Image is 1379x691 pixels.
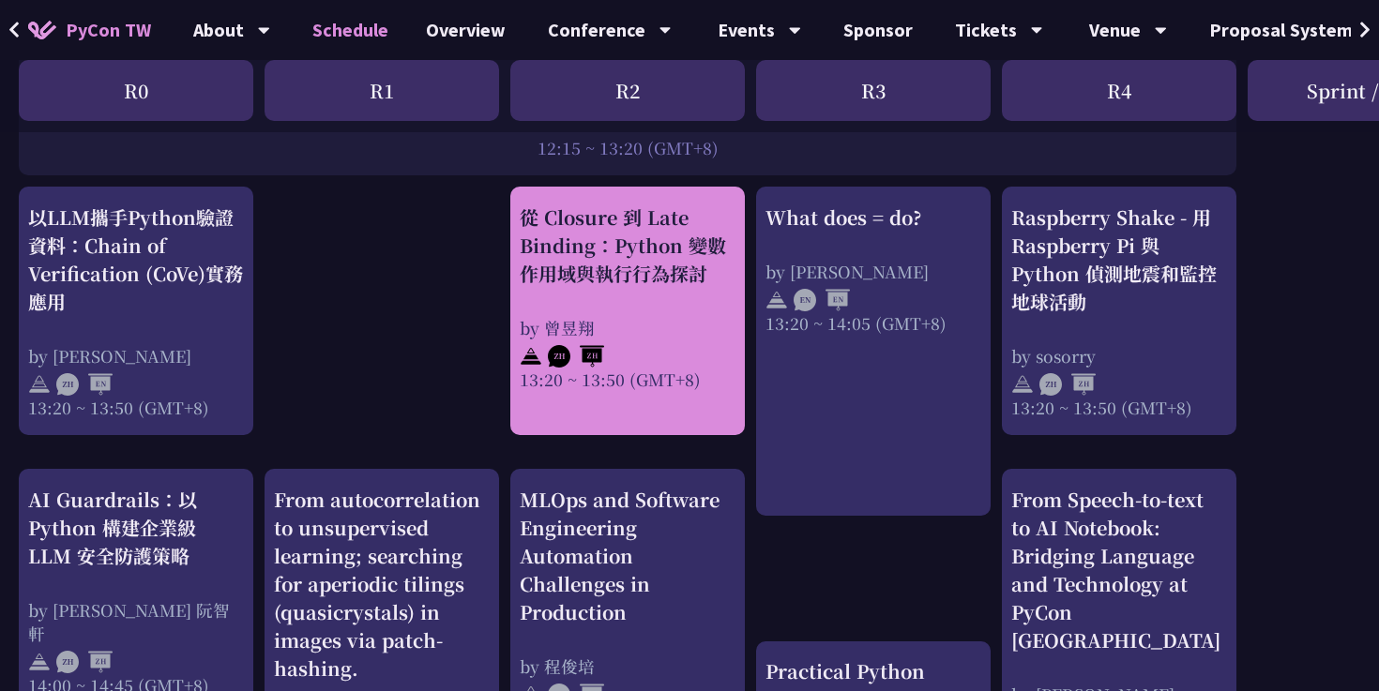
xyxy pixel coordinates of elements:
div: From Speech-to-text to AI Notebook: Bridging Language and Technology at PyCon [GEOGRAPHIC_DATA] [1011,486,1227,654]
img: Home icon of PyCon TW 2025 [28,21,56,39]
div: 以LLM攜手Python驗證資料：Chain of Verification (CoVe)實務應用 [28,203,244,316]
div: R1 [265,60,499,121]
div: R2 [510,60,745,121]
div: 13:20 ~ 14:05 (GMT+8) [765,311,981,335]
div: 13:20 ~ 13:50 (GMT+8) [520,368,735,391]
div: by sosorry [1011,344,1227,368]
div: by 程俊培 [520,654,735,678]
img: svg+xml;base64,PHN2ZyB4bWxucz0iaHR0cDovL3d3dy53My5vcmcvMjAwMC9zdmciIHdpZHRoPSIyNCIgaGVpZ2h0PSIyNC... [28,651,51,673]
img: ENEN.5a408d1.svg [794,289,850,311]
img: ZHEN.371966e.svg [56,373,113,396]
div: R0 [19,60,253,121]
img: svg+xml;base64,PHN2ZyB4bWxucz0iaHR0cDovL3d3dy53My5vcmcvMjAwMC9zdmciIHdpZHRoPSIyNCIgaGVpZ2h0PSIyNC... [765,289,788,311]
img: svg+xml;base64,PHN2ZyB4bWxucz0iaHR0cDovL3d3dy53My5vcmcvMjAwMC9zdmciIHdpZHRoPSIyNCIgaGVpZ2h0PSIyNC... [28,373,51,396]
div: by [PERSON_NAME] 阮智軒 [28,598,244,645]
img: ZHZH.38617ef.svg [548,345,604,368]
div: 12:15 ~ 13:20 (GMT+8) [28,136,1227,159]
div: Raspberry Shake - 用 Raspberry Pi 與 Python 偵測地震和監控地球活動 [1011,203,1227,316]
img: ZHZH.38617ef.svg [1039,373,1096,396]
a: What does = do? by [PERSON_NAME] 13:20 ~ 14:05 (GMT+8) [765,203,981,499]
span: PyCon TW [66,16,151,44]
a: PyCon TW [9,7,170,53]
div: 13:20 ~ 13:50 (GMT+8) [28,396,244,419]
img: svg+xml;base64,PHN2ZyB4bWxucz0iaHR0cDovL3d3dy53My5vcmcvMjAwMC9zdmciIHdpZHRoPSIyNCIgaGVpZ2h0PSIyNC... [1011,373,1034,396]
div: R3 [756,60,991,121]
a: 從 Closure 到 Late Binding：Python 變數作用域與執行行為探討 by 曾昱翔 13:20 ~ 13:50 (GMT+8) [520,203,735,419]
div: From autocorrelation to unsupervised learning; searching for aperiodic tilings (quasicrystals) in... [274,486,490,683]
a: 以LLM攜手Python驗證資料：Chain of Verification (CoVe)實務應用 by [PERSON_NAME] 13:20 ~ 13:50 (GMT+8) [28,203,244,419]
div: by [PERSON_NAME] [28,344,244,368]
a: Raspberry Shake - 用 Raspberry Pi 與 Python 偵測地震和監控地球活動 by sosorry 13:20 ~ 13:50 (GMT+8) [1011,203,1227,419]
div: by [PERSON_NAME] [765,260,981,283]
div: MLOps and Software Engineering Automation Challenges in Production [520,486,735,626]
div: What does = do? [765,203,981,232]
div: by 曾昱翔 [520,316,735,339]
img: ZHZH.38617ef.svg [56,651,113,673]
div: 13:20 ~ 13:50 (GMT+8) [1011,396,1227,419]
div: R4 [1002,60,1236,121]
img: svg+xml;base64,PHN2ZyB4bWxucz0iaHR0cDovL3d3dy53My5vcmcvMjAwMC9zdmciIHdpZHRoPSIyNCIgaGVpZ2h0PSIyNC... [520,345,542,368]
div: AI Guardrails：以 Python 構建企業級 LLM 安全防護策略 [28,486,244,570]
div: 從 Closure 到 Late Binding：Python 變數作用域與執行行為探討 [520,203,735,288]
